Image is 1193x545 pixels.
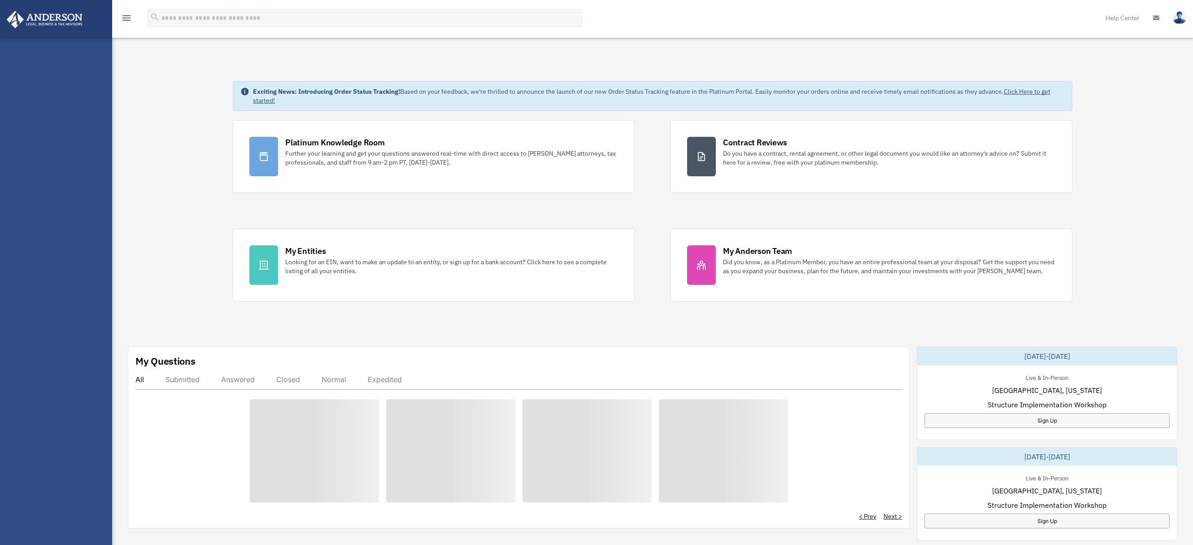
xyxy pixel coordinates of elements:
[1019,473,1075,482] div: Live & In-Person
[253,87,1050,105] a: Click Here to get started!
[988,500,1106,510] span: Structure Implementation Workshop
[253,87,400,96] strong: Exciting News: Introducing Order Status Tracking!
[285,137,385,148] div: Platinum Knowledge Room
[285,245,326,257] div: My Entities
[165,375,200,384] div: Submitted
[917,448,1177,466] div: [DATE]-[DATE]
[671,229,1072,301] a: My Anderson Team Did you know, as a Platinum Member, you have an entire professional team at your...
[1019,372,1075,382] div: Live & In-Person
[917,347,1177,365] div: [DATE]-[DATE]
[285,257,618,275] div: Looking for an EIN, want to make an update to an entity, or sign up for a bank account? Click her...
[884,512,902,521] a: Next >
[121,13,132,23] i: menu
[253,87,1065,105] div: Based on your feedback, we're thrilled to announce the launch of our new Order Status Tracking fe...
[723,245,792,257] div: My Anderson Team
[135,354,196,368] div: My Questions
[285,149,618,167] div: Further your learning and get your questions answered real-time with direct access to [PERSON_NAM...
[1173,11,1186,24] img: User Pic
[368,375,402,384] div: Expedited
[671,120,1072,193] a: Contract Reviews Do you have a contract, rental agreement, or other legal document you would like...
[723,257,1056,275] div: Did you know, as a Platinum Member, you have an entire professional team at your disposal? Get th...
[276,375,300,384] div: Closed
[723,137,787,148] div: Contract Reviews
[233,229,635,301] a: My Entities Looking for an EIN, want to make an update to an entity, or sign up for a bank accoun...
[992,485,1102,496] span: [GEOGRAPHIC_DATA], [US_STATE]
[924,514,1170,528] a: Sign Up
[924,413,1170,428] a: Sign Up
[233,120,635,193] a: Platinum Knowledge Room Further your learning and get your questions answered real-time with dire...
[723,149,1056,167] div: Do you have a contract, rental agreement, or other legal document you would like an attorney's ad...
[221,375,255,384] div: Answered
[4,11,85,28] img: Anderson Advisors Platinum Portal
[322,375,346,384] div: Normal
[988,399,1106,410] span: Structure Implementation Workshop
[992,385,1102,396] span: [GEOGRAPHIC_DATA], [US_STATE]
[859,512,876,521] a: < Prev
[150,12,160,22] i: search
[121,16,132,23] a: menu
[135,375,144,384] div: All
